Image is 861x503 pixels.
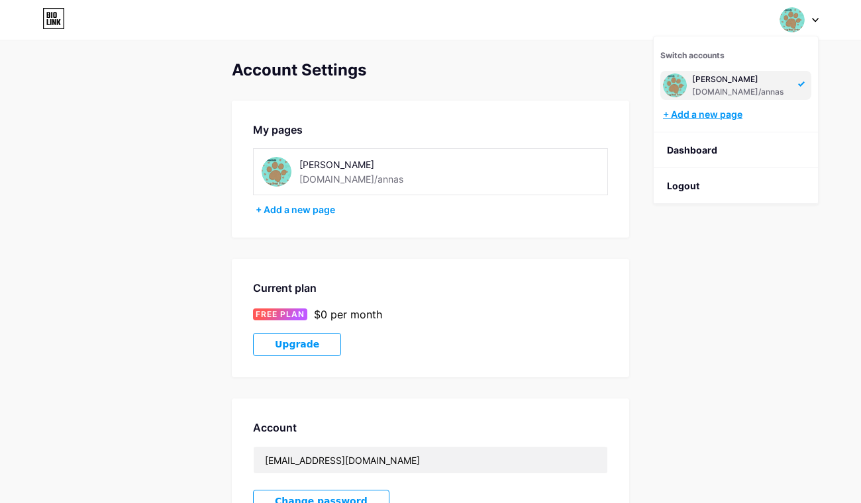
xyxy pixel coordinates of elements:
div: [DOMAIN_NAME]/annas [692,87,790,97]
div: + Add a new page [256,203,608,216]
input: Email [254,447,607,473]
img: annas [780,7,805,32]
span: Switch accounts [660,50,725,60]
div: $0 per month [314,306,382,322]
span: Upgrade [275,339,319,350]
div: [PERSON_NAME] [299,158,478,171]
img: annas [262,157,291,187]
a: Dashboard [654,132,818,168]
button: Upgrade [253,333,341,356]
div: + Add a new page [663,108,811,121]
span: FREE PLAN [256,308,305,320]
img: annas [663,73,687,97]
div: Account Settings [232,61,629,79]
div: Current plan [253,280,608,296]
div: [DOMAIN_NAME]/annas [299,172,403,186]
div: Account [253,420,608,435]
div: My pages [253,122,608,138]
div: [PERSON_NAME] [692,74,790,85]
li: Logout [654,168,818,204]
